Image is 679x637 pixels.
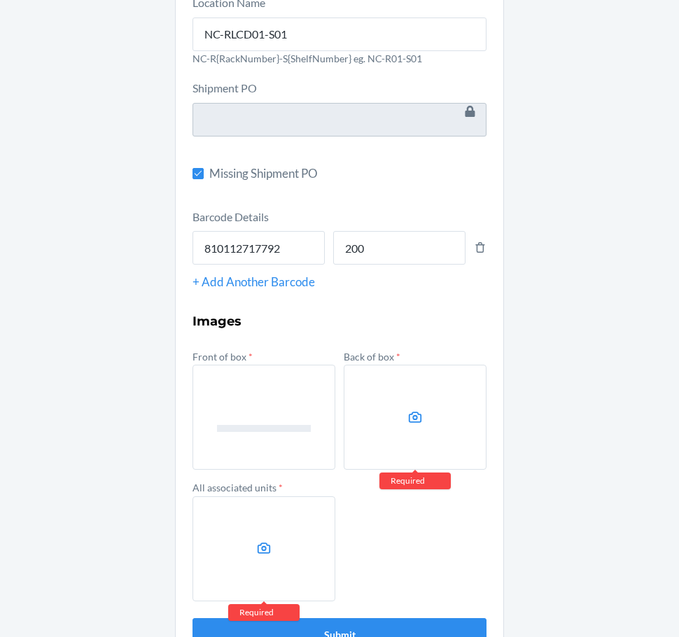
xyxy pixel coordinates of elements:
label: Front of box [192,351,253,363]
h3: Images [192,312,486,330]
label: All associated units [192,482,283,493]
div: Required [228,604,300,621]
p: NC-R{RackNumber}-S{ShelfNumber} eg. NC-R01-S01 [192,51,486,66]
input: Barcode [192,231,325,265]
input: Missing Shipment PO [192,168,204,179]
div: + Add Another Barcode [192,273,486,291]
label: Barcode Details [192,210,269,223]
span: Missing Shipment PO [209,164,486,183]
div: Required [379,472,451,489]
label: Back of box [344,351,400,363]
label: Shipment PO [192,81,257,94]
input: Quantity [333,231,465,265]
